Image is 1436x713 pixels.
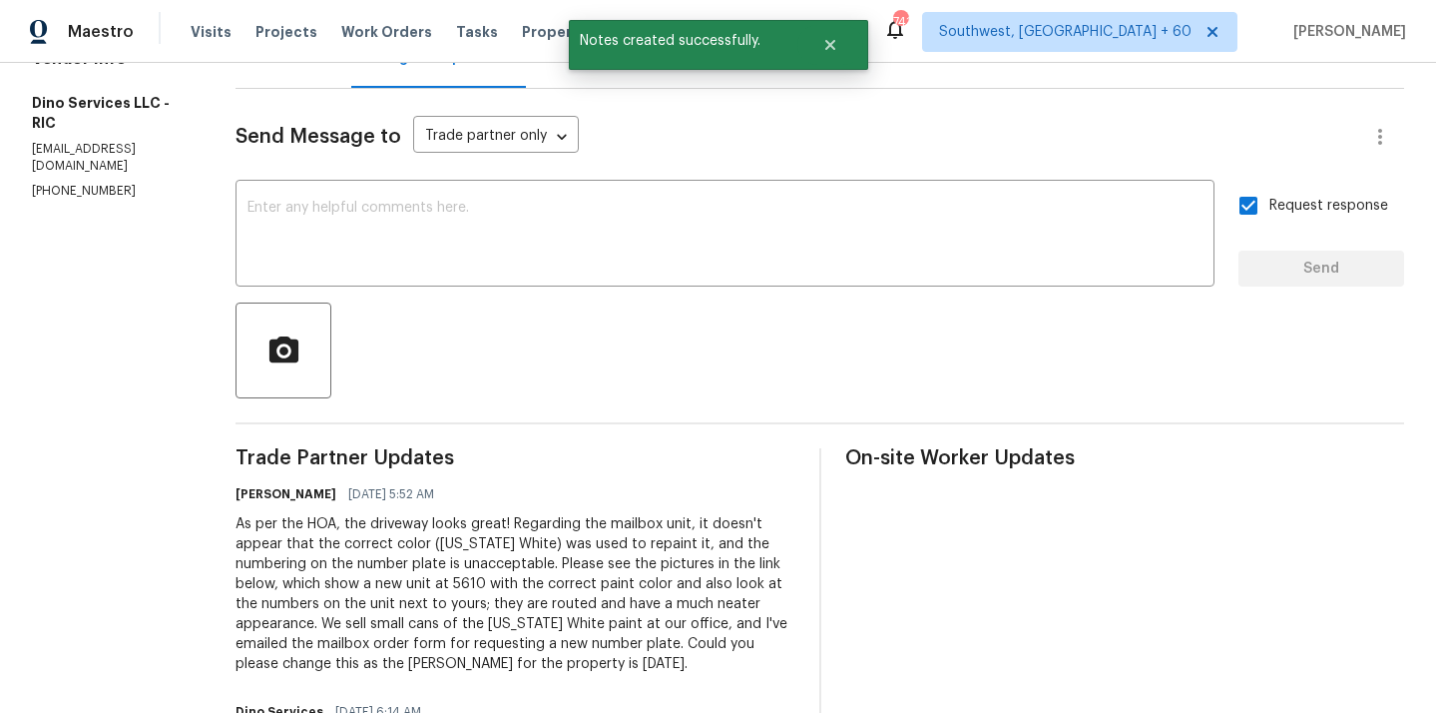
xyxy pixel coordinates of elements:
span: [PERSON_NAME] [1285,22,1406,42]
span: Projects [255,22,317,42]
h5: Dino Services LLC - RIC [32,93,188,133]
span: Trade Partner Updates [236,448,795,468]
span: Request response [1269,196,1388,217]
div: As per the HOA, the driveway looks great! Regarding the mailbox unit, it doesn't appear that the ... [236,514,795,674]
span: Properties [522,22,600,42]
span: Maestro [68,22,134,42]
button: Close [797,25,863,65]
p: [EMAIL_ADDRESS][DOMAIN_NAME] [32,141,188,175]
span: Tasks [456,25,498,39]
span: Work Orders [341,22,432,42]
span: Send Message to [236,127,401,147]
div: 741 [893,12,907,32]
p: [PHONE_NUMBER] [32,183,188,200]
span: Notes created successfully. [569,20,797,62]
span: Visits [191,22,232,42]
span: On-site Worker Updates [845,448,1405,468]
span: [DATE] 5:52 AM [348,484,434,504]
span: Southwest, [GEOGRAPHIC_DATA] + 60 [939,22,1192,42]
div: Trade partner only [413,121,579,154]
h6: [PERSON_NAME] [236,484,336,504]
